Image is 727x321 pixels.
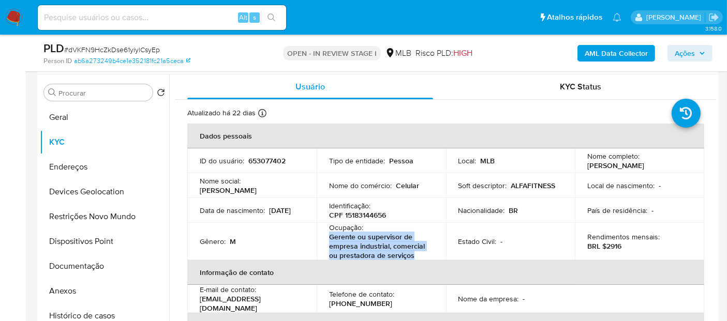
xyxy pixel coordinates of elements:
p: Gênero : [200,237,226,246]
p: - [501,237,503,246]
p: BRL $2916 [587,241,621,251]
p: Local : [458,156,477,165]
p: Celular [396,181,419,190]
button: Retornar ao pedido padrão [157,88,165,100]
p: [DATE] [269,206,291,215]
p: [PERSON_NAME] [200,186,257,195]
p: Nome completo : [587,151,640,161]
th: Informação de contato [187,260,704,285]
span: Usuário [295,81,325,93]
button: Procurar [48,88,56,97]
p: [EMAIL_ADDRESS][DOMAIN_NAME] [200,294,300,313]
button: Devices Geolocation [40,179,169,204]
button: AML Data Collector [577,45,655,62]
p: CPF 15183144656 [329,210,386,220]
p: OPEN - IN REVIEW STAGE I [283,46,381,60]
b: AML Data Collector [585,45,648,62]
p: Nome da empresa : [458,294,519,303]
a: ab6a273249b4ce1e352181fc21a5ceca [74,56,190,66]
span: s [253,12,256,22]
button: Restrições Novo Mundo [40,204,169,229]
b: Person ID [43,56,72,66]
button: Endereços [40,155,169,179]
button: Anexos [40,279,169,303]
input: Procurar [58,88,149,98]
span: KYC Status [560,81,602,93]
span: Atalhos rápidos [547,12,602,23]
p: Pessoa [389,156,413,165]
p: Local de nascimento : [587,181,655,190]
a: Sair [708,12,719,23]
p: Nome do comércio : [329,181,392,190]
p: Estado Civil : [458,237,497,246]
b: PLD [43,40,64,56]
p: Data de nascimento : [200,206,265,215]
p: M [230,237,236,246]
p: Nacionalidade : [458,206,505,215]
p: 653077402 [248,156,286,165]
p: Atualizado há 22 dias [187,108,256,118]
p: Gerente ou supervisor de empresa industrial, comercial ou prestadora de serviços [329,232,429,260]
span: Alt [239,12,247,22]
button: search-icon [261,10,282,25]
div: MLB [385,48,411,59]
p: [PERSON_NAME] [587,161,644,170]
input: Pesquise usuários ou casos... [38,11,286,24]
p: BR [509,206,518,215]
p: leticia.siqueira@mercadolivre.com [646,12,705,22]
button: Ações [667,45,713,62]
span: Risco PLD: [416,48,472,59]
p: País de residência : [587,206,647,215]
button: Documentação [40,254,169,279]
p: - [523,294,525,303]
button: Geral [40,105,169,130]
th: Dados pessoais [187,124,704,148]
p: Tipo de entidade : [329,156,385,165]
p: - [659,181,661,190]
p: Telefone de contato : [329,289,394,299]
p: E-mail de contato : [200,285,256,294]
button: Dispositivos Point [40,229,169,254]
p: Identificação : [329,201,370,210]
a: Notificações [613,13,621,22]
p: Rendimentos mensais : [587,232,660,241]
span: 3.158.0 [705,24,722,33]
p: MLB [481,156,495,165]
p: Nome social : [200,176,241,186]
button: KYC [40,130,169,155]
span: # dVKFN9HcZkDse61yiylCsyEp [64,44,160,55]
p: - [651,206,654,215]
span: Ações [675,45,695,62]
p: ALFAFITNESS [511,181,556,190]
p: ID do usuário : [200,156,244,165]
p: Soft descriptor : [458,181,507,190]
span: HIGH [453,47,472,59]
p: Ocupação : [329,223,363,232]
p: [PHONE_NUMBER] [329,299,392,308]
